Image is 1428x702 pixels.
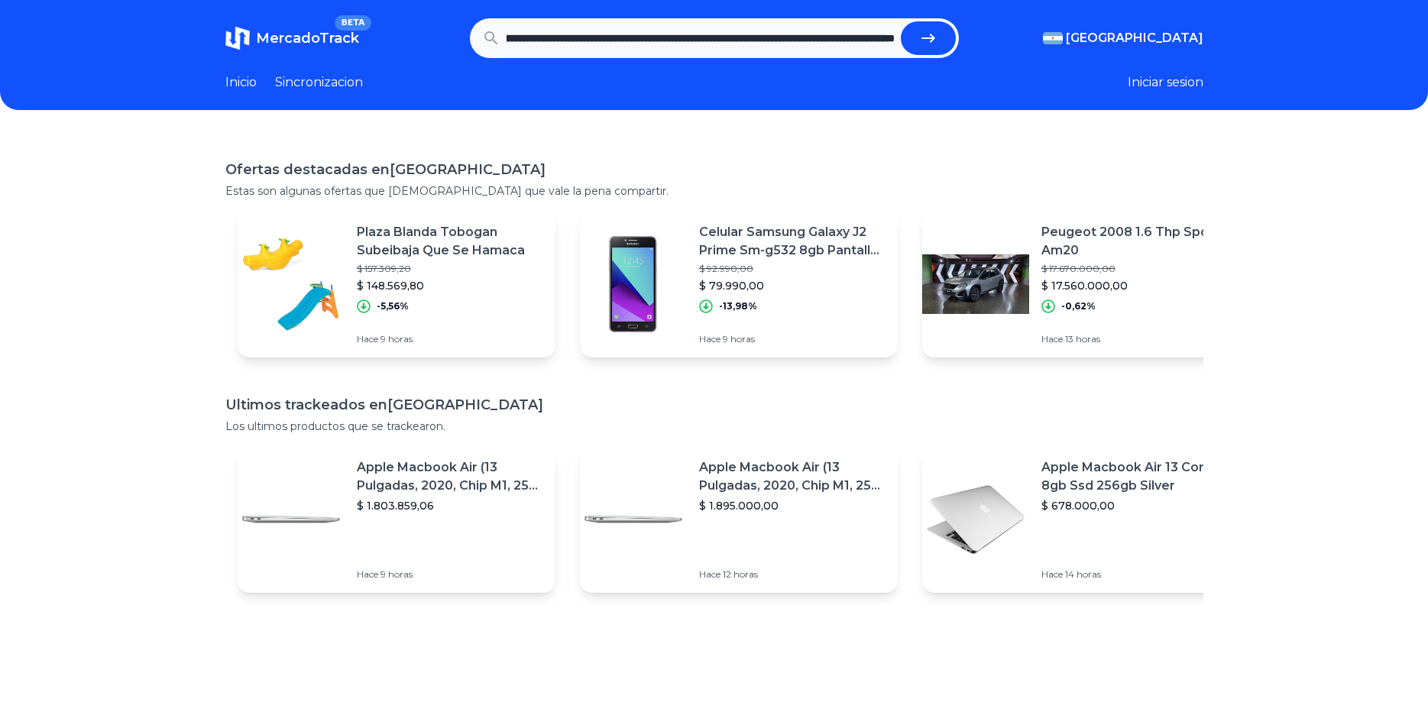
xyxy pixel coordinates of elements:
a: Featured imageApple Macbook Air 13 Core I5 8gb Ssd 256gb Silver$ 678.000,00Hace 14 horas [922,446,1240,593]
span: [GEOGRAPHIC_DATA] [1066,29,1203,47]
a: Inicio [225,73,257,92]
a: Featured imageCelular Samsung Galaxy J2 Prime Sm-g532 8gb Pantalla Fantasm$ 92.990,00$ 79.990,00-... [580,211,898,357]
img: Featured image [580,466,687,573]
img: Featured image [922,466,1029,573]
p: Hace 9 horas [357,333,543,345]
p: Los ultimos productos que se trackearon. [225,419,1203,434]
img: MercadoTrack [225,26,250,50]
p: -13,98% [719,300,757,312]
h1: Ultimos trackeados en [GEOGRAPHIC_DATA] [225,394,1203,416]
p: $ 92.990,00 [699,263,886,275]
p: $ 157.309,20 [357,263,543,275]
p: -5,56% [377,300,409,312]
p: $ 17.560.000,00 [1041,278,1228,293]
p: Plaza Blanda Tobogan Subeibaja Que Se Hamaca [357,223,543,260]
p: Celular Samsung Galaxy J2 Prime Sm-g532 8gb Pantalla Fantasm [699,223,886,260]
a: Featured imagePeugeot 2008 1.6 Thp Sport Am20$ 17.670.000,00$ 17.560.000,00-0,62%Hace 13 horas [922,211,1240,357]
img: Featured image [238,466,345,573]
p: Apple Macbook Air 13 Core I5 8gb Ssd 256gb Silver [1041,458,1228,495]
p: $ 678.000,00 [1041,498,1228,513]
a: Featured imagePlaza Blanda Tobogan Subeibaja Que Se Hamaca$ 157.309,20$ 148.569,80-5,56%Hace 9 horas [238,211,555,357]
p: Peugeot 2008 1.6 Thp Sport Am20 [1041,223,1228,260]
p: Estas son algunas ofertas que [DEMOGRAPHIC_DATA] que vale la pena compartir. [225,183,1203,199]
img: Featured image [922,231,1029,338]
p: Apple Macbook Air (13 Pulgadas, 2020, Chip M1, 256 Gb De Ssd, 8 Gb De Ram) - Plata [357,458,543,495]
img: Argentina [1043,32,1063,44]
h1: Ofertas destacadas en [GEOGRAPHIC_DATA] [225,159,1203,180]
p: Hace 14 horas [1041,568,1228,581]
p: $ 148.569,80 [357,278,543,293]
p: -0,62% [1061,300,1096,312]
a: Featured imageApple Macbook Air (13 Pulgadas, 2020, Chip M1, 256 Gb De Ssd, 8 Gb De Ram) - Plata$... [238,446,555,593]
p: Apple Macbook Air (13 Pulgadas, 2020, Chip M1, 256 Gb De Ssd, 8 Gb De Ram) - Plata [699,458,886,495]
span: BETA [335,15,371,31]
img: Featured image [580,231,687,338]
p: Hace 9 horas [357,568,543,581]
img: Featured image [238,231,345,338]
a: Featured imageApple Macbook Air (13 Pulgadas, 2020, Chip M1, 256 Gb De Ssd, 8 Gb De Ram) - Plata$... [580,446,898,593]
span: MercadoTrack [256,30,359,47]
p: Hace 9 horas [699,333,886,345]
p: Hace 13 horas [1041,333,1228,345]
p: $ 1.895.000,00 [699,498,886,513]
a: MercadoTrackBETA [225,26,359,50]
p: $ 17.670.000,00 [1041,263,1228,275]
p: Hace 12 horas [699,568,886,581]
p: $ 1.803.859,06 [357,498,543,513]
a: Sincronizacion [275,73,363,92]
p: $ 79.990,00 [699,278,886,293]
button: Iniciar sesion [1128,73,1203,92]
button: [GEOGRAPHIC_DATA] [1043,29,1203,47]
